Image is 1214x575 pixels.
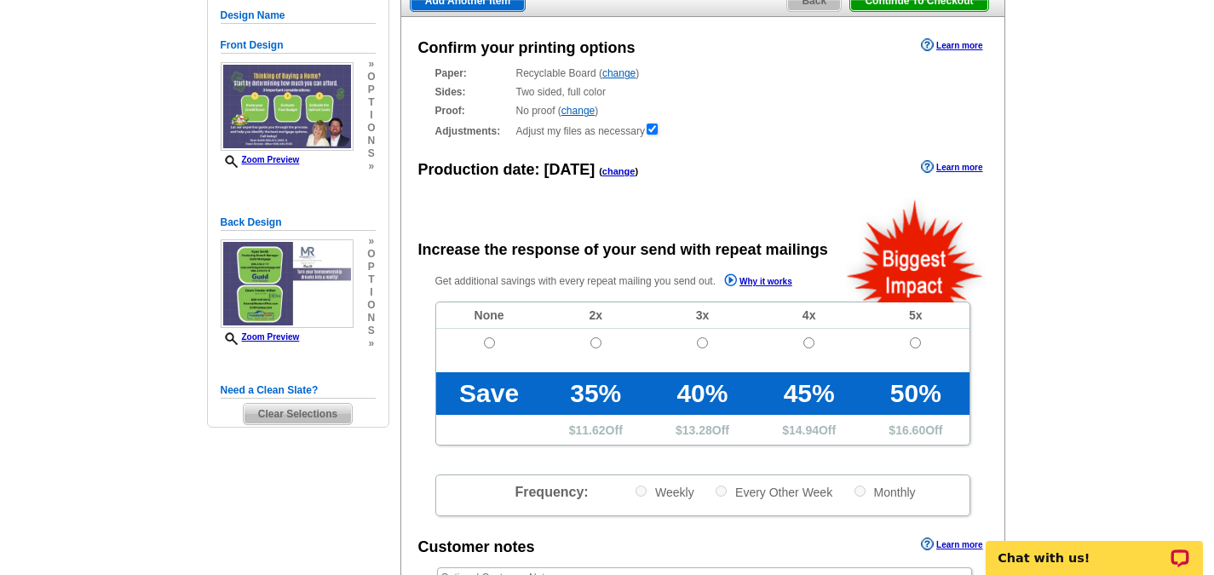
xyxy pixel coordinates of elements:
a: change [561,105,595,117]
h5: Design Name [221,8,376,24]
span: o [367,122,375,135]
strong: Paper: [435,66,511,81]
h5: Back Design [221,215,376,231]
td: Save [436,372,543,415]
span: n [367,135,375,147]
span: o [367,248,375,261]
div: Confirm your printing options [418,37,636,60]
input: Monthly [854,486,866,497]
td: $ Off [862,415,969,445]
span: p [367,261,375,273]
span: p [367,83,375,96]
strong: Proof: [435,103,511,118]
td: 35% [543,372,649,415]
a: Zoom Preview [221,332,300,342]
td: 45% [756,372,862,415]
h5: Need a Clean Slate? [221,382,376,399]
span: 11.62 [576,423,606,437]
span: Frequency: [515,485,588,499]
div: No proof ( ) [435,103,970,118]
h5: Front Design [221,37,376,54]
span: » [367,235,375,248]
td: $ Off [649,415,756,445]
span: [DATE] [544,161,595,178]
a: Why it works [724,273,792,291]
span: t [367,96,375,109]
span: ( ) [599,166,638,176]
div: Increase the response of your send with repeat mailings [418,239,828,262]
label: Every Other Week [714,484,832,500]
td: 4x [756,302,862,329]
div: Two sided, full color [435,84,970,100]
img: small-thumb.jpg [221,239,354,328]
span: 14.94 [789,423,819,437]
span: Clear Selections [244,404,352,424]
div: Customer notes [418,536,535,559]
div: Production date: [418,158,639,181]
p: Get additional savings with every repeat mailing you send out. [435,272,829,291]
span: s [367,147,375,160]
img: small-thumb.jpg [221,62,354,151]
label: Weekly [634,484,694,500]
a: change [602,67,636,79]
span: o [367,299,375,312]
a: change [602,166,636,176]
td: $ Off [543,415,649,445]
a: Zoom Preview [221,155,300,164]
td: 5x [862,302,969,329]
span: n [367,312,375,325]
td: 2x [543,302,649,329]
a: Learn more [921,38,982,52]
img: biggestImpact.png [845,198,986,302]
strong: Adjustments: [435,124,511,139]
div: Recyclable Board ( ) [435,66,970,81]
input: Every Other Week [716,486,727,497]
span: » [367,160,375,173]
span: i [367,109,375,122]
a: Learn more [921,538,982,551]
td: 3x [649,302,756,329]
span: » [367,58,375,71]
iframe: LiveChat chat widget [975,521,1214,575]
span: i [367,286,375,299]
td: 40% [649,372,756,415]
strong: Sides: [435,84,511,100]
td: $ Off [756,415,862,445]
span: 16.60 [895,423,925,437]
td: None [436,302,543,329]
span: 13.28 [682,423,712,437]
span: t [367,273,375,286]
td: 50% [862,372,969,415]
span: o [367,71,375,83]
input: Weekly [636,486,647,497]
span: » [367,337,375,350]
span: s [367,325,375,337]
label: Monthly [853,484,916,500]
div: Adjust my files as necessary [435,122,970,139]
a: Learn more [921,160,982,174]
